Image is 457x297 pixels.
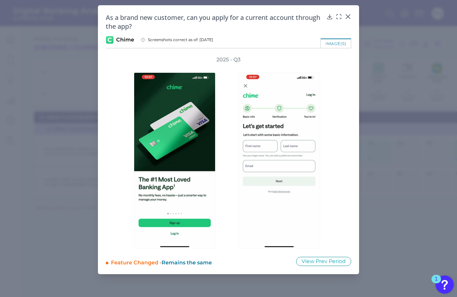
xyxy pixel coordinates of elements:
[134,72,215,249] img: 55a-Chime-RC-MOS-Q3-2025.png
[111,257,287,266] div: Feature Changed -
[216,56,241,63] h3: 2025 - Q3
[106,13,324,31] h2: As a brand new customer, can you apply for a current account through the app?
[116,36,134,43] span: Chime
[435,279,438,288] div: 1
[148,37,213,42] span: Screenshots correct as of: [DATE]
[296,257,351,266] button: View Prev Period
[321,39,351,48] div: image(s)
[238,72,320,249] img: 55b-Chime-RC-MOS-Q3-2025.png
[162,259,212,266] span: Remains the same
[435,275,454,294] button: Open Resource Center, 1 new notification
[106,36,114,44] img: Chime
